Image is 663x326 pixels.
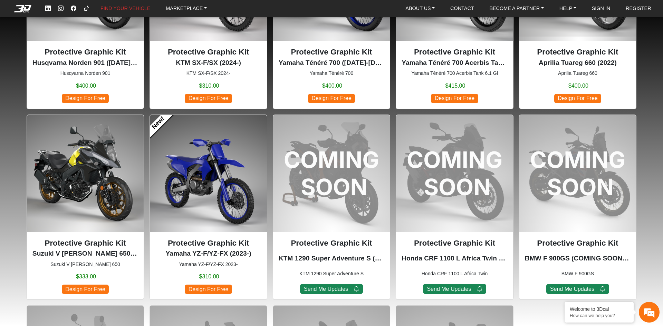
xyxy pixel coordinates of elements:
[423,284,486,294] button: Send Me Updates
[402,46,507,58] p: Protective Graphic Kit
[3,180,132,204] textarea: Type your message and hit 'Enter'
[445,82,465,90] span: $415.00
[402,70,507,77] small: Yamaha Ténéré 700 Acerbis Tank 6.1 Gl
[279,58,384,68] p: Yamaha Ténéré 700 (2019-2024)
[32,46,138,58] p: Protective Graphic Kit
[155,249,261,259] p: Yamaha YZ-F/YZ-FX (2023-)
[3,216,46,221] span: Conversation
[76,82,96,90] span: $400.00
[273,115,390,300] div: KTM 1290 Super Adventure S
[155,46,261,58] p: Protective Graphic Kit
[402,58,507,68] p: Yamaha Ténéré 700 Acerbis Tank 6.1 Gl (2019-2024)
[546,284,609,294] button: Send Me Updates
[279,46,384,58] p: Protective Graphic Kit
[396,115,513,300] div: Honda CRF 1100 L Africa Twin
[163,3,210,14] a: MARKETPLACE
[322,82,342,90] span: $400.00
[525,270,631,277] small: BMW F 900GS
[8,36,18,46] div: Navigation go back
[519,115,636,300] div: BMW F 900GS
[32,237,138,249] p: Protective Graphic Kit
[487,3,546,14] a: BECOME A PARTNER
[557,3,579,14] a: HELP
[32,261,138,268] small: Suzuki V Strom 650
[150,115,267,231] img: YZ-F/YZ-FXnull2023-
[27,115,144,231] img: V Strom 650null2017-2024
[185,94,232,103] span: Design For Free
[32,58,138,68] p: Husqvarna Norden 901 (2021-2024)
[199,273,219,281] span: $310.00
[589,3,613,14] a: SIGN IN
[185,285,232,294] span: Design For Free
[300,284,363,294] button: Send Me Updates
[403,3,438,14] a: ABOUT US
[570,313,628,318] p: How can we help you?
[525,70,631,77] small: Aprilia Tuareg 660
[199,82,219,90] span: $310.00
[568,82,588,90] span: $400.00
[431,94,478,103] span: Design For Free
[279,270,384,277] small: KTM 1290 Super Adventure S
[155,237,261,249] p: Protective Graphic Kit
[525,254,631,264] p: BMW F 900GS (COMING SOON) (2024)
[62,94,109,103] span: Design For Free
[623,3,654,14] a: REGISTER
[27,115,144,300] div: Suzuki V Strom 650
[525,237,631,249] p: Protective Graphic Kit
[98,3,153,14] a: FIND YOUR VEHICLE
[155,58,261,68] p: KTM SX-F/SX (2024-)
[113,3,130,20] div: Minimize live chat window
[155,70,261,77] small: KTM SX-F/SX 2024-
[144,109,172,137] a: New!
[279,254,384,264] p: KTM 1290 Super Adventure S (COMING SOON) (2024)
[32,249,138,259] p: Suzuki V Strom 650 (2017-2024)
[570,306,628,312] div: Welcome to 3Dcal
[279,70,384,77] small: Yamaha Ténéré 700
[525,46,631,58] p: Protective Graphic Kit
[279,237,384,249] p: Protective Graphic Kit
[402,270,507,277] small: Honda CRF 1100 L Africa Twin
[46,36,126,45] div: Chat with us now
[89,204,132,225] div: Articles
[32,70,138,77] small: Husqvarna Norden 901
[525,58,631,68] p: Aprilia Tuareg 660 (2022)
[448,3,477,14] a: CONTACT
[554,94,601,103] span: Design For Free
[46,204,89,225] div: FAQs
[402,254,507,264] p: Honda CRF 1100 L Africa Twin (COMING SOON) (2020-2024)
[402,237,507,249] p: Protective Graphic Kit
[76,273,96,281] span: $333.00
[308,94,355,103] span: Design For Free
[155,261,261,268] small: Yamaha YZ-F/YZ-FX 2023-
[62,285,109,294] span: Design For Free
[150,115,267,300] div: Yamaha YZ-F/YZ-FX 2023-
[40,81,95,147] span: We're online!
